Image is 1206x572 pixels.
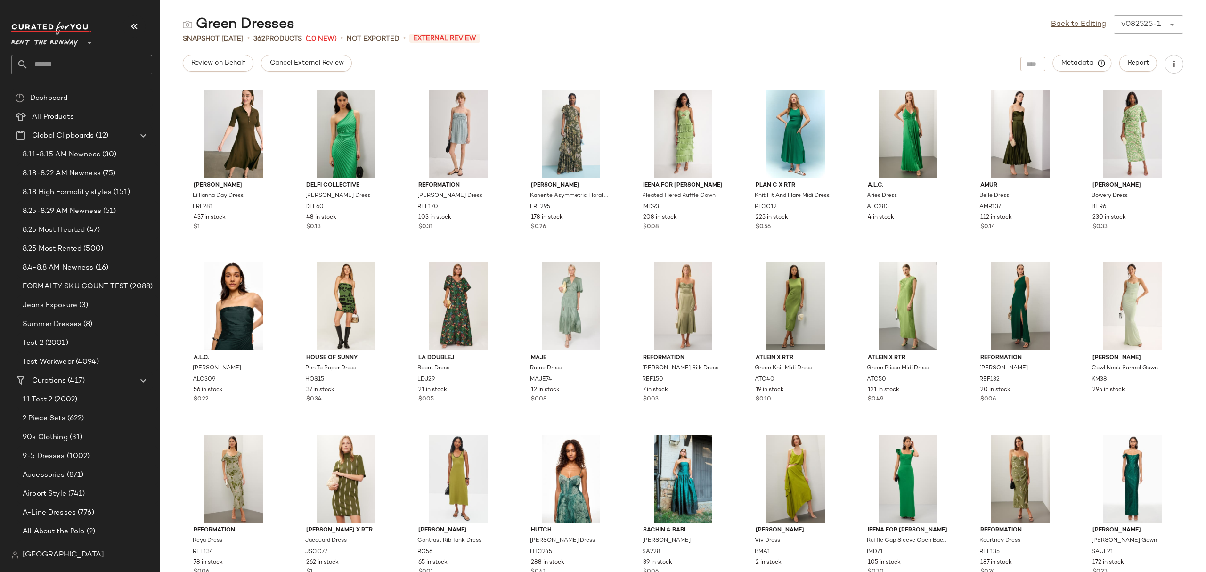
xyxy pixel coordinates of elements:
span: 105 in stock [868,558,901,567]
span: HOS15 [305,376,324,384]
span: Jacquard Dress [305,537,347,545]
span: Sachin & Babi [643,526,723,535]
span: $0.06 [980,395,996,404]
img: LRL295.jpg [523,90,619,178]
span: Pen To Paper Dress [305,364,356,373]
span: All Products [32,112,74,123]
span: Aries Dress [867,192,897,200]
span: 295 in stock [1092,386,1125,394]
img: ATC50.jpg [860,262,955,350]
button: Metadata [1053,55,1112,72]
img: BMA1.jpg [748,435,843,523]
img: SA228.jpg [636,435,731,523]
span: (75) [101,168,116,179]
img: svg%3e [15,93,24,103]
span: 208 in stock [643,213,677,222]
span: (47) [85,225,100,236]
span: Pleated Tiered Ruffle Gown [642,192,716,200]
span: [PERSON_NAME] [193,364,241,373]
span: $1 [194,223,200,231]
span: $0.26 [531,223,546,231]
span: Bowery Dress [1092,192,1128,200]
span: $0.13 [306,223,321,231]
span: SAUL21 [1092,548,1113,556]
img: IMD71.jpg [860,435,955,523]
span: $0.08 [531,395,546,404]
span: BMA1 [755,548,770,556]
span: (776) [76,507,94,518]
span: (1002) [65,451,90,462]
span: PLCC12 [755,203,777,212]
span: (16) [94,262,109,273]
span: 4 in stock [868,213,894,222]
span: External Review [409,34,480,43]
span: Metadata [1061,59,1104,67]
span: MAJE74 [530,376,552,384]
img: ATC40.jpg [748,262,843,350]
span: Test 2 [23,338,43,349]
span: 78 in stock [194,558,223,567]
span: All About the Polo [23,526,85,537]
span: 21 in stock [418,386,447,394]
div: Products [253,34,302,44]
span: [PERSON_NAME] [531,181,611,190]
span: Global Clipboards [32,131,94,141]
img: svg%3e [11,551,19,559]
span: 20 in stock [980,386,1010,394]
span: [PERSON_NAME] [1092,181,1173,190]
span: [PERSON_NAME] [1092,526,1173,535]
span: (8) [81,319,92,330]
span: Summer Dresses [23,319,81,330]
span: (4094) [74,357,99,368]
span: 8.11-8.15 AM Newness [23,149,100,160]
span: AMUR [980,181,1060,190]
span: [PERSON_NAME] Silk Dress [642,364,718,373]
span: Hutch [531,526,611,535]
span: 8.18 High Formality styles [23,187,112,198]
span: $0.03 [643,395,659,404]
span: RG56 [417,548,432,556]
span: $0.34 [306,395,322,404]
span: Belle Dress [979,192,1009,200]
span: [PERSON_NAME] [642,537,691,545]
span: 103 in stock [418,213,451,222]
span: Green Plisse Midi Dress [867,364,929,373]
span: JSCC77 [305,548,327,556]
span: 262 in stock [306,558,339,567]
span: Kanerite Asymmetric Floral Gown [530,192,610,200]
button: Cancel External Review [261,55,351,72]
span: 7 in stock [643,386,668,394]
span: 39 in stock [643,558,672,567]
span: • [403,33,406,44]
span: 9-5 Dresses [23,451,65,462]
span: 12 in stock [531,386,560,394]
span: BER6 [1092,203,1106,212]
img: cfy_white_logo.C9jOOHJF.svg [11,22,91,35]
img: AMR137.jpg [973,90,1068,178]
span: 19 in stock [756,386,784,394]
span: (417) [66,376,85,386]
span: 37 in stock [306,386,334,394]
button: Review on Behalf [183,55,253,72]
span: (2088) [128,281,153,292]
span: 178 in stock [531,213,563,222]
span: 65 in stock [418,558,448,567]
span: [PERSON_NAME] [1092,354,1173,362]
span: Reformation [980,354,1060,362]
div: v082525-1 [1121,19,1161,30]
span: Review on Behalf [191,59,245,67]
span: Rent the Runway [11,32,78,49]
img: REF150.jpg [636,262,731,350]
img: ALC283.jpg [860,90,955,178]
span: [PERSON_NAME] [418,526,498,535]
span: $0.08 [643,223,659,231]
span: Boom Dress [417,364,449,373]
span: $0.31 [418,223,433,231]
span: Reformation [418,181,498,190]
span: House of Sunny [306,354,386,362]
span: (2001) [43,338,68,349]
span: All Jeans [23,545,55,556]
span: Knit Fit And Flare Midi Dress [755,192,830,200]
span: Viv Dress [755,537,780,545]
span: ALC309 [193,376,215,384]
